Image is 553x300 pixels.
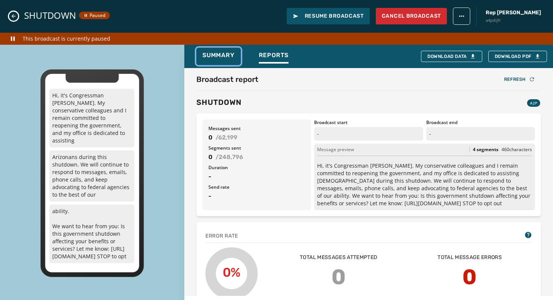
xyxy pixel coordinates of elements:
[202,52,235,59] span: Summary
[208,153,213,162] span: 0
[208,184,305,190] span: Send rate
[527,99,540,107] div: A2P
[453,8,470,25] button: broadcast action menu
[331,261,346,293] span: 0
[300,254,377,261] span: Total messages attempted
[287,8,370,24] button: Resume Broadcast
[421,51,482,62] button: Download Data
[196,74,258,85] h2: Broadcast report
[486,17,541,24] span: a4pdijfr
[376,8,447,24] button: Cancel Broadcast
[314,127,423,141] p: -
[253,48,295,65] button: Reports
[216,153,243,162] span: / 248,796
[382,12,441,20] span: Cancel Broadcast
[317,162,532,207] p: Hi, it's Congressman [PERSON_NAME]. My conservative colleagues and I remain committed to reopenin...
[208,192,305,201] span: -
[498,74,541,85] button: Refresh
[208,126,305,132] span: Messages sent
[196,97,242,108] h3: SHUTDOWN
[208,172,305,181] span: -
[259,52,289,59] span: Reports
[486,9,541,17] span: Rep [PERSON_NAME]
[223,265,241,280] text: 0%
[427,53,476,59] div: Download Data
[426,127,535,141] p: -
[208,145,305,151] span: Segments sent
[196,48,241,65] button: Summary
[438,254,502,261] span: Total message errors
[317,147,354,153] span: Message preview
[501,146,532,153] span: 460 characters
[462,261,477,293] span: 0
[293,12,364,20] span: Resume Broadcast
[488,51,547,62] button: Download PDF
[426,120,535,126] span: Broadcast end
[205,232,238,240] span: Error rate
[208,133,213,142] span: 0
[473,147,498,153] span: 4 segments
[208,165,305,171] span: Duration
[495,53,541,59] span: Download PDF
[216,133,237,142] span: / 62,199
[504,76,535,82] div: Refresh
[314,120,423,126] span: Broadcast start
